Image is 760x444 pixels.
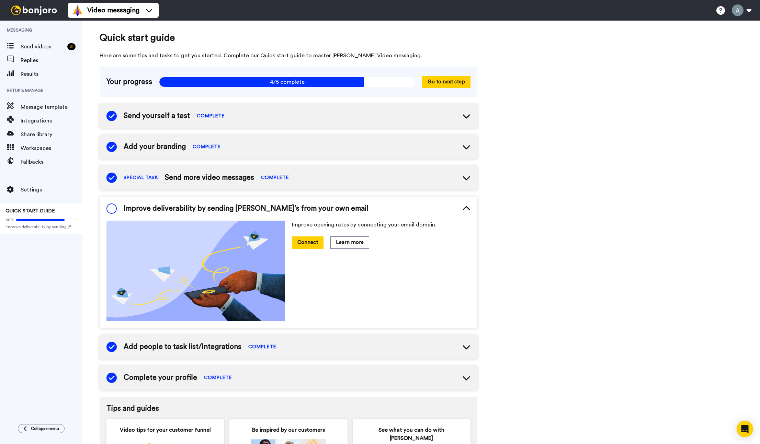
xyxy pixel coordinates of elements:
span: Integrations [21,117,82,125]
span: Send yourself a test [124,111,190,121]
span: 4/5 complete [159,77,415,87]
span: SPECIAL TASK [124,174,158,181]
span: Workspaces [21,144,82,152]
span: COMPLETE [197,113,225,119]
span: Quick start guide [100,31,477,45]
span: Share library [21,130,82,139]
span: 80% [5,217,14,223]
img: dd6c8a9f1ed48e0e95fda52f1ebb0ebe.png [106,221,285,321]
img: bj-logo-header-white.svg [8,5,60,15]
span: Improve deliverability by sending [PERSON_NAME]’s from your own email [5,224,77,230]
span: Replies [21,56,82,65]
span: QUICK START GUIDE [5,209,55,213]
span: Collapse menu [31,426,59,431]
span: COMPLETE [261,174,289,181]
span: Add your branding [124,142,186,152]
span: Video tips for your customer funnel [120,426,211,434]
span: COMPLETE [204,374,232,381]
span: Settings [21,186,82,194]
div: Open Intercom Messenger [737,421,753,437]
span: Tips and guides [106,404,470,414]
span: Complete your profile [124,373,197,383]
button: Go to next step [422,76,470,88]
span: Here are some tips and tasks to get you started. Complete our Quick start guide to master [PERSON... [100,51,477,60]
span: Send more video messages [165,173,254,183]
div: 3 [67,43,76,50]
button: Learn more [330,236,369,248]
span: Results [21,70,82,78]
span: Send videos [21,43,65,51]
span: Be inspired by our customers [252,426,325,434]
span: Improve deliverability by sending [PERSON_NAME]’s from your own email [124,203,368,214]
span: COMPLETE [193,143,220,150]
p: Improve opening rates by connecting your email domain. [292,221,470,229]
span: Your progress [106,77,152,87]
span: Message template [21,103,82,111]
button: Connect [292,236,324,248]
span: Fallbacks [21,158,82,166]
span: COMPLETE [248,343,276,350]
button: Collapse menu [18,424,65,433]
img: vm-color.svg [72,5,83,16]
span: See what you can do with [PERSON_NAME] [360,426,464,442]
span: Add people to task list/Integrations [124,342,241,352]
span: Video messaging [87,5,139,15]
